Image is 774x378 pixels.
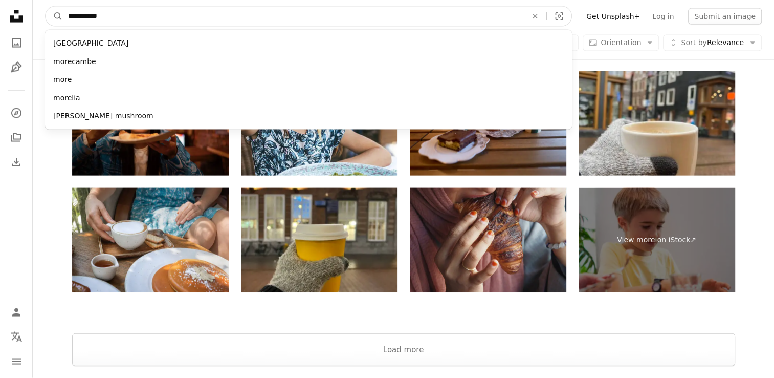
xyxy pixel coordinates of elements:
button: Menu [6,351,27,372]
img: Woman wearing gloves holding a hot beverage at Christmas market in 's-Hertogenbosch, Netherlands [241,188,397,292]
span: Sort by [681,38,706,47]
button: Submit an image [688,8,762,25]
div: morelia [45,89,572,108]
a: Get Unsplash+ [580,8,646,25]
div: [GEOGRAPHIC_DATA] [45,34,572,53]
form: Find visuals sitewide [45,6,572,27]
img: Breakfast with pancakes. A woman drinks her morning coffee in a sunny outdoor cafe. There is a wo... [72,188,229,292]
button: Search Unsplash [46,7,63,26]
a: Illustrations [6,57,27,78]
button: Load more [72,333,735,366]
a: Log in [646,8,680,25]
button: Clear [524,7,546,26]
a: View more on iStock↗ [579,188,735,292]
div: [PERSON_NAME] mushroom [45,107,572,125]
button: Visual search [547,7,571,26]
div: more [45,71,572,89]
a: Download History [6,152,27,173]
a: Collections [6,128,27,148]
img: Tourist wearing gloves holding a hot beverage in Amsterdam, Netherlands, during winter [579,71,735,176]
span: Relevance [681,38,744,48]
button: Language [6,327,27,347]
div: morecambe [45,53,572,71]
img: A Woman Happily Enjoying a Deliciously Freshly Baked Croissant [410,188,566,292]
button: Orientation [583,35,659,51]
a: Home — Unsplash [6,6,27,29]
a: Explore [6,103,27,123]
button: Sort byRelevance [663,35,762,51]
a: Log in / Sign up [6,302,27,323]
a: Photos [6,33,27,53]
span: Orientation [601,38,641,47]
